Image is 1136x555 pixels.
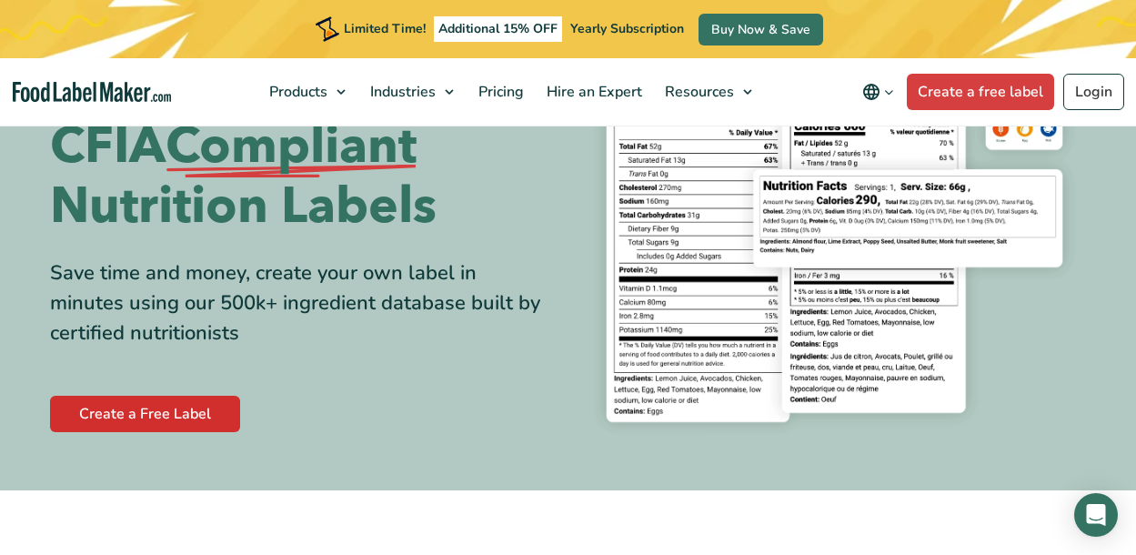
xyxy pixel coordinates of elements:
[13,82,172,103] a: Food Label Maker homepage
[536,58,649,126] a: Hire an Expert
[473,82,526,102] span: Pricing
[434,16,562,42] span: Additional 15% OFF
[359,58,463,126] a: Industries
[264,82,329,102] span: Products
[541,82,644,102] span: Hire an Expert
[166,116,417,177] span: Compliant
[570,20,684,37] span: Yearly Subscription
[907,74,1054,110] a: Create a free label
[467,58,531,126] a: Pricing
[1063,74,1124,110] a: Login
[50,396,240,432] a: Create a Free Label
[258,58,355,126] a: Products
[344,20,426,37] span: Limited Time!
[849,74,907,110] button: Change language
[365,82,437,102] span: Industries
[50,258,555,348] div: Save time and money, create your own label in minutes using our 500k+ ingredient database built b...
[1074,493,1118,537] div: Open Intercom Messenger
[699,14,823,45] a: Buy Now & Save
[659,82,736,102] span: Resources
[654,58,761,126] a: Resources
